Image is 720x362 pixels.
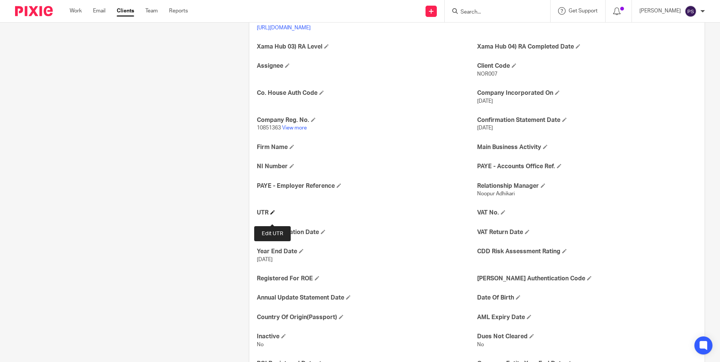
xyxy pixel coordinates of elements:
[569,8,598,14] span: Get Support
[257,313,477,321] h4: Country Of Origin(Passport)
[257,143,477,151] h4: Firm Name
[477,43,697,51] h4: Xama Hub 04) RA Completed Date
[257,89,477,97] h4: Co. House Auth Code
[257,228,477,236] h4: VAT Registration Date
[257,163,477,170] h4: NI Number
[117,7,134,15] a: Clients
[477,228,697,236] h4: VAT Return Date
[257,342,264,347] span: No
[257,125,281,131] span: 10851363
[477,182,697,190] h4: Relationship Manager
[169,7,188,15] a: Reports
[685,5,697,17] img: svg%3E
[477,333,697,341] h4: Dues Not Cleared
[145,7,158,15] a: Team
[257,333,477,341] h4: Inactive
[477,191,515,196] span: Noopur Adhikari
[477,71,497,77] span: NOR007
[70,7,82,15] a: Work
[477,163,697,170] h4: PAYE - Accounts Office Ref.
[477,89,697,97] h4: Company Incorporated On
[477,116,697,124] h4: Confirmation Statement Date
[477,248,697,256] h4: CDD Risk Assessment Rating
[639,7,681,15] p: [PERSON_NAME]
[477,99,493,104] span: [DATE]
[257,294,477,302] h4: Annual Update Statement Date
[93,7,105,15] a: Email
[257,257,273,262] span: [DATE]
[477,275,697,283] h4: [PERSON_NAME] Authentication Code
[15,6,53,16] img: Pixie
[257,25,311,30] a: [URL][DOMAIN_NAME]
[257,62,477,70] h4: Assignee
[257,209,477,217] h4: UTR
[477,313,697,321] h4: AML Expiry Date
[477,125,493,131] span: [DATE]
[477,294,697,302] h4: Date Of Birth
[460,9,528,16] input: Search
[477,209,697,217] h4: VAT No.
[477,342,484,347] span: No
[257,182,477,190] h4: PAYE - Employer Reference
[257,248,477,256] h4: Year End Date
[282,125,307,131] a: View more
[257,43,477,51] h4: Xama Hub 03) RA Level
[257,275,477,283] h4: Registered For ROE
[477,143,697,151] h4: Main Business Activity
[477,62,697,70] h4: Client Code
[257,116,477,124] h4: Company Reg. No.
